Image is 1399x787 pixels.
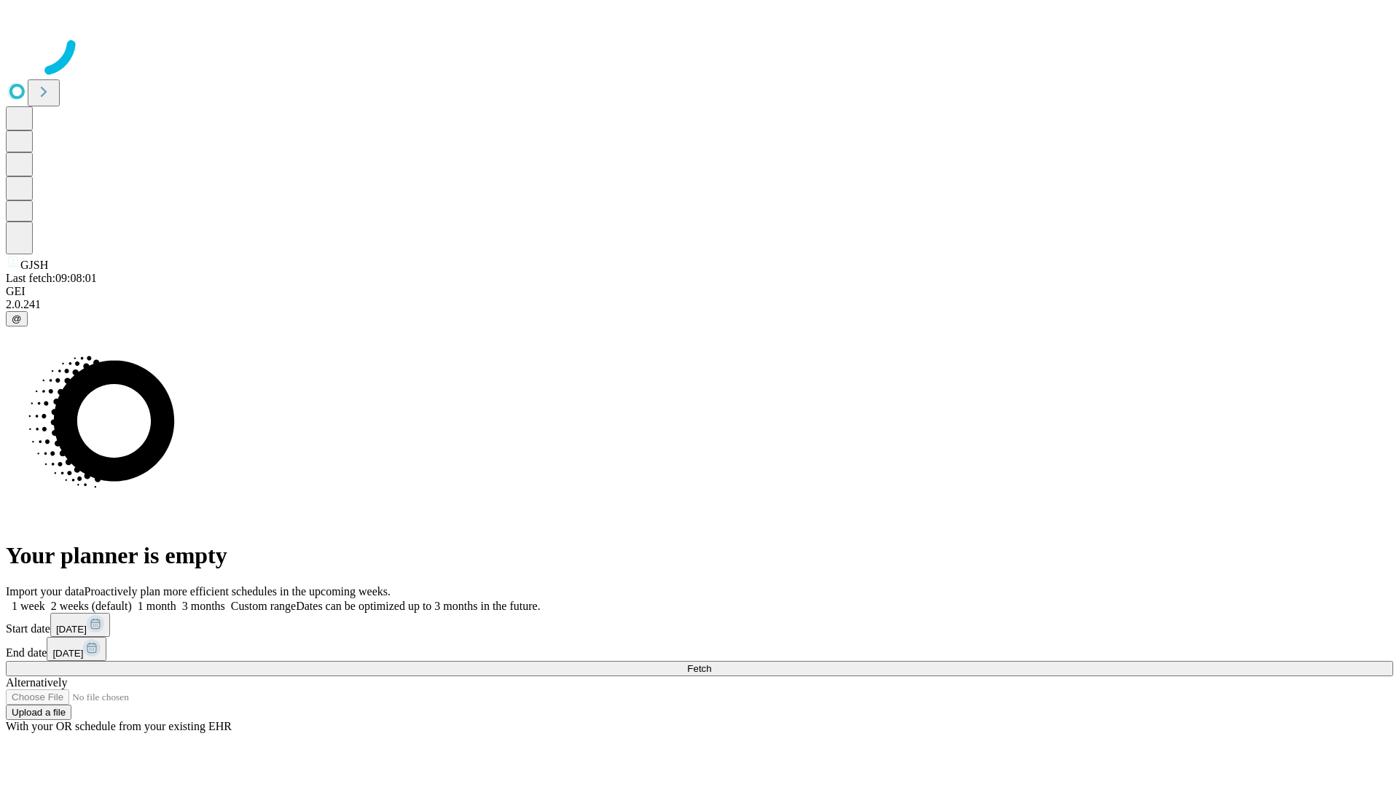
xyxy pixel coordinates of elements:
[12,313,22,324] span: @
[56,624,87,635] span: [DATE]
[182,600,225,612] span: 3 months
[6,272,97,284] span: Last fetch: 09:08:01
[6,637,1393,661] div: End date
[6,542,1393,569] h1: Your planner is empty
[20,259,48,271] span: GJSH
[52,648,83,659] span: [DATE]
[6,661,1393,676] button: Fetch
[6,676,67,689] span: Alternatively
[6,585,85,598] span: Import your data
[687,663,711,674] span: Fetch
[296,600,540,612] span: Dates can be optimized up to 3 months in the future.
[138,600,176,612] span: 1 month
[51,600,132,612] span: 2 weeks (default)
[231,600,296,612] span: Custom range
[6,285,1393,298] div: GEI
[6,311,28,326] button: @
[6,705,71,720] button: Upload a file
[6,298,1393,311] div: 2.0.241
[85,585,391,598] span: Proactively plan more efficient schedules in the upcoming weeks.
[6,613,1393,637] div: Start date
[12,600,45,612] span: 1 week
[50,613,110,637] button: [DATE]
[47,637,106,661] button: [DATE]
[6,720,232,732] span: With your OR schedule from your existing EHR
